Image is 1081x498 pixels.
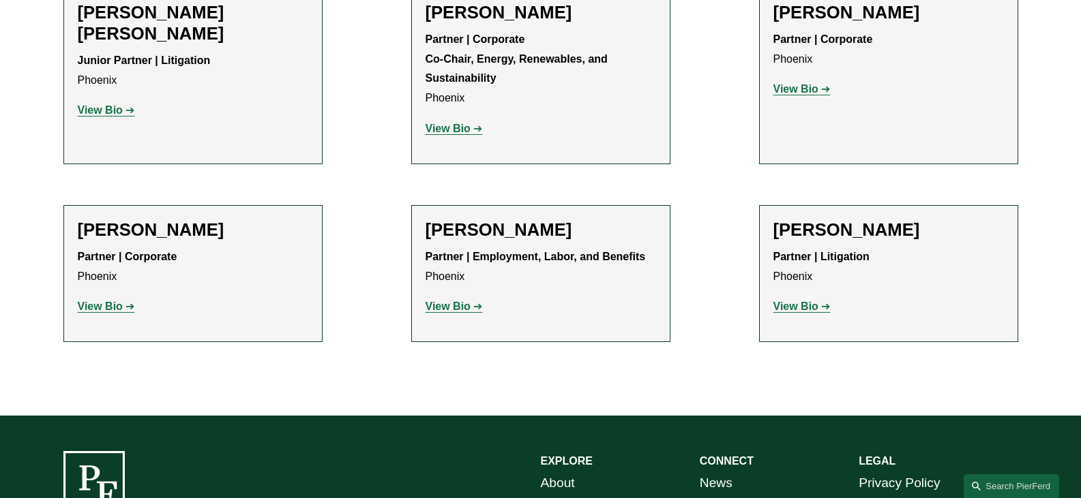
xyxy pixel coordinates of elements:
[426,300,483,312] a: View Bio
[773,83,831,95] a: View Bio
[541,471,575,495] a: About
[78,55,211,66] strong: Junior Partner | Litigation
[426,219,656,240] h2: [PERSON_NAME]
[964,474,1059,498] a: Search this site
[78,300,123,312] strong: View Bio
[426,53,611,84] strong: Co-Chair, Energy, Renewables, and Sustainability
[426,2,656,23] h2: [PERSON_NAME]
[773,247,1004,287] p: Phoenix
[78,219,308,240] h2: [PERSON_NAME]
[773,33,873,45] strong: Partner | Corporate
[78,104,123,116] strong: View Bio
[773,30,1004,69] p: Phoenix
[426,251,646,262] strong: Partner | Employment, Labor, and Benefits
[541,455,593,467] strong: EXPLORE
[78,104,135,116] a: View Bio
[773,2,1004,23] h2: [PERSON_NAME]
[859,455,895,467] strong: LEGAL
[773,300,831,312] a: View Bio
[426,123,471,134] strong: View Bio
[859,471,940,495] a: Privacy Policy
[773,83,818,95] strong: View Bio
[78,251,177,262] strong: Partner | Corporate
[78,300,135,312] a: View Bio
[426,300,471,312] strong: View Bio
[78,2,308,44] h2: [PERSON_NAME] [PERSON_NAME]
[700,455,754,467] strong: CONNECT
[773,219,1004,240] h2: [PERSON_NAME]
[78,51,308,91] p: Phoenix
[426,33,525,45] strong: Partner | Corporate
[426,123,483,134] a: View Bio
[773,251,870,262] strong: Partner | Litigation
[426,247,656,287] p: Phoenix
[78,247,308,287] p: Phoenix
[700,471,732,495] a: News
[426,30,656,108] p: Phoenix
[773,300,818,312] strong: View Bio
